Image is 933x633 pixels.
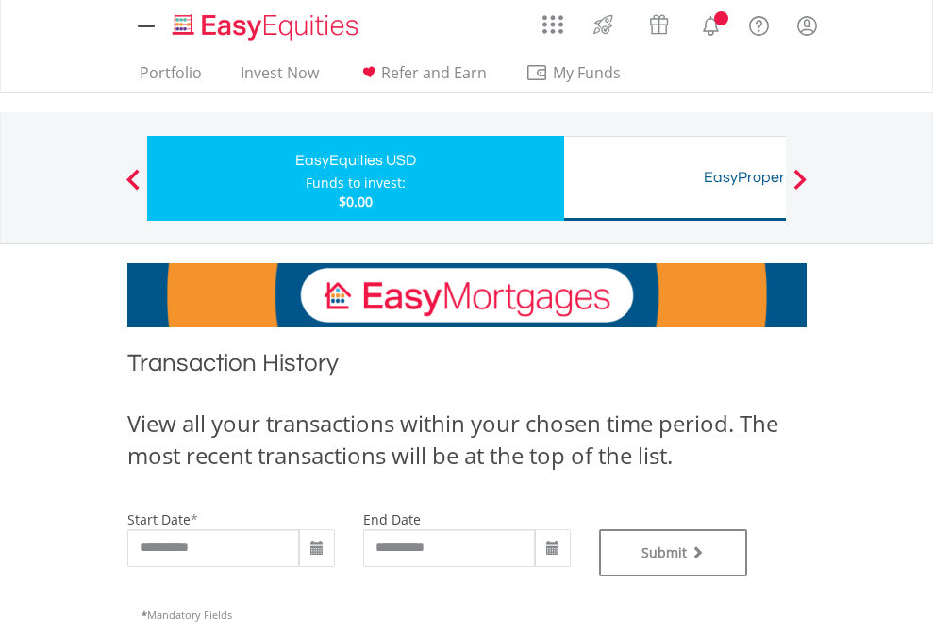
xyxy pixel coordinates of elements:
[599,529,748,576] button: Submit
[132,63,209,92] a: Portfolio
[233,63,326,92] a: Invest Now
[127,510,191,528] label: start date
[350,63,494,92] a: Refer and Earn
[142,608,232,622] span: Mandatory Fields
[783,5,831,46] a: My Profile
[127,408,807,473] div: View all your transactions within your chosen time period. The most recent transactions will be a...
[631,5,687,40] a: Vouchers
[363,510,421,528] label: end date
[530,5,575,35] a: AppsGrid
[339,192,373,210] span: $0.00
[165,5,366,42] a: Home page
[588,9,619,40] img: thrive-v2.svg
[735,5,783,42] a: FAQ's and Support
[127,263,807,327] img: EasyMortage Promotion Banner
[114,178,152,197] button: Previous
[381,62,487,83] span: Refer and Earn
[781,178,819,197] button: Next
[643,9,675,40] img: vouchers-v2.svg
[306,174,406,192] div: Funds to invest:
[542,14,563,35] img: grid-menu-icon.svg
[127,346,807,389] h1: Transaction History
[687,5,735,42] a: Notifications
[525,60,649,85] span: My Funds
[158,147,553,174] div: EasyEquities USD
[169,11,366,42] img: EasyEquities_Logo.png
